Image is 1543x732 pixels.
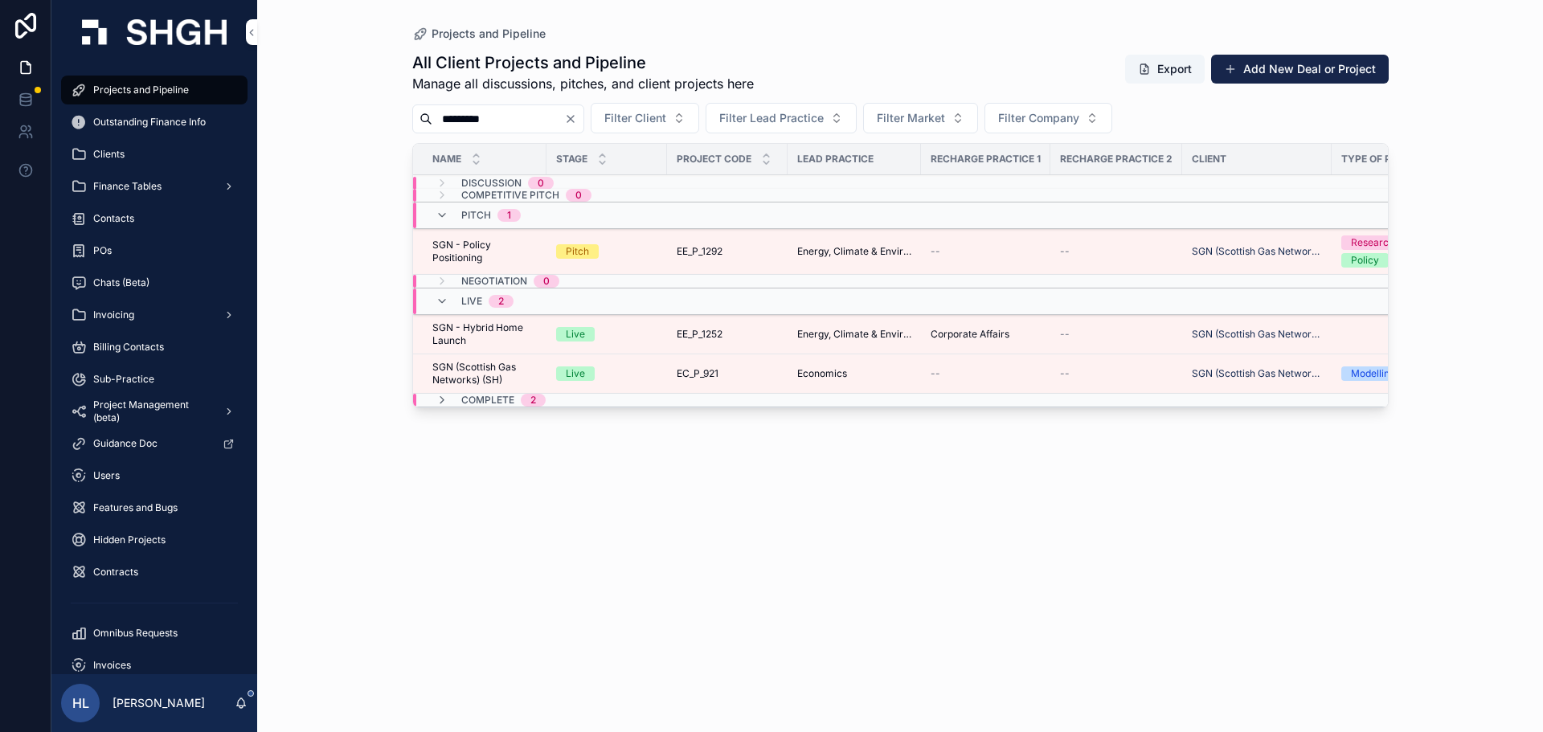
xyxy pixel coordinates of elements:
span: -- [1060,245,1070,258]
a: Users [61,461,248,490]
span: Client [1192,153,1226,166]
a: Project Management (beta) [61,397,248,426]
span: Project Code [677,153,751,166]
span: Recharge Practice 2 [1060,153,1173,166]
span: Projects and Pipeline [93,84,189,96]
a: SGN - Hybrid Home Launch [432,321,537,347]
a: Features and Bugs [61,493,248,522]
a: Energy, Climate & Environment [797,245,911,258]
span: Billing Contacts [93,341,164,354]
a: Modelling [1341,366,1450,381]
a: Energy, Climate & Environment [797,328,911,341]
a: EE_P_1292 [677,245,778,258]
a: Hidden Projects [61,525,248,554]
span: Name [432,153,461,166]
button: Select Button [984,103,1112,133]
span: Lead Practice [797,153,874,166]
span: Clients [93,148,125,161]
a: SGN (Scottish Gas Networks) [1192,367,1322,380]
span: Outstanding Finance Info [93,116,206,129]
a: ResearchPolicy [1341,235,1450,268]
span: Pitch [461,209,491,222]
span: EC_P_921 [677,367,718,380]
a: EC_P_921 [677,367,778,380]
span: SGN (Scottish Gas Networks) [1192,245,1322,258]
span: Recharge Practice 1 [931,153,1041,166]
a: Projects and Pipeline [61,76,248,104]
span: Complete [461,394,514,407]
div: Live [566,327,585,341]
a: -- [931,245,1041,258]
span: -- [1060,328,1070,341]
span: HL [72,693,89,713]
a: Omnibus Requests [61,619,248,648]
h1: All Client Projects and Pipeline [412,51,754,74]
a: SGN (Scottish Gas Networks) [1192,328,1322,341]
span: SGN (Scottish Gas Networks) (SH) [432,361,537,386]
span: Filter Market [877,110,945,126]
a: -- [1060,367,1173,380]
a: SGN - Policy Positioning [432,239,537,264]
span: Omnibus Requests [93,627,178,640]
div: Policy [1351,253,1379,268]
span: Hidden Projects [93,534,166,546]
a: Contracts [61,558,248,587]
p: [PERSON_NAME] [113,695,205,711]
a: EE_P_1252 [677,328,778,341]
span: Negotiation [461,275,527,288]
a: Pitch [556,244,657,259]
span: Features and Bugs [93,501,178,514]
a: Guidance Doc [61,429,248,458]
a: Projects and Pipeline [412,26,546,42]
span: Discussion [461,177,522,190]
a: Economics [797,367,911,380]
span: Invoicing [93,309,134,321]
span: Project Management (beta) [93,399,211,424]
a: Billing Contacts [61,333,248,362]
a: Sub-Practice [61,365,248,394]
span: Filter Lead Practice [719,110,824,126]
div: 2 [498,295,504,308]
div: 0 [543,275,550,288]
div: 1 [507,209,511,222]
span: Chats (Beta) [93,276,149,289]
span: EE_P_1252 [677,328,722,341]
span: Economics [797,367,847,380]
div: 2 [530,394,536,407]
a: Chats (Beta) [61,268,248,297]
div: Research [1351,235,1394,250]
button: Add New Deal or Project [1211,55,1389,84]
a: Outstanding Finance Info [61,108,248,137]
span: Users [93,469,120,482]
div: Live [566,366,585,381]
a: -- [931,367,1041,380]
span: Filter Client [604,110,666,126]
a: POs [61,236,248,265]
div: Modelling [1351,366,1395,381]
button: Export [1125,55,1205,84]
span: Contacts [93,212,134,225]
span: Invoices [93,659,131,672]
span: Live [461,295,482,308]
span: Projects and Pipeline [432,26,546,42]
a: Clients [61,140,248,169]
div: 0 [575,189,582,202]
a: Contacts [61,204,248,233]
span: Finance Tables [93,180,162,193]
a: Finance Tables [61,172,248,201]
button: Select Button [591,103,699,133]
button: Select Button [863,103,978,133]
button: Select Button [706,103,857,133]
span: Sub-Practice [93,373,154,386]
span: Type of Project [1341,153,1430,166]
span: Manage all discussions, pitches, and client projects here [412,74,754,93]
a: Live [556,327,657,341]
span: -- [931,245,940,258]
span: Corporate Affairs [931,328,1009,341]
